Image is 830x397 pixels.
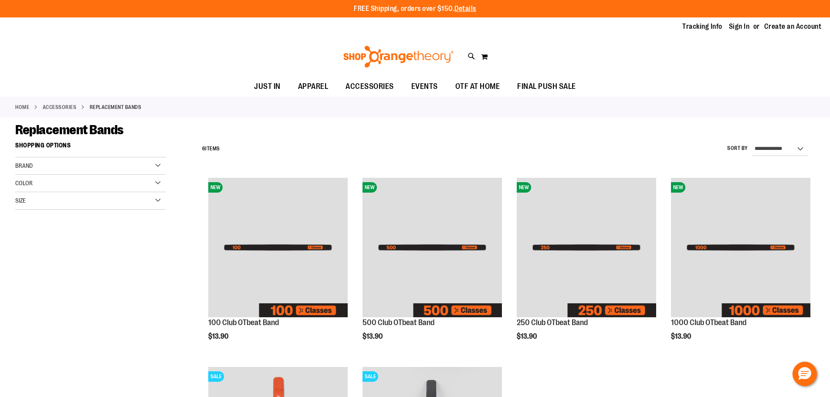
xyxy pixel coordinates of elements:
[245,77,289,97] a: JUST IN
[512,173,661,358] div: product
[793,362,817,386] button: Hello, have a question? Let’s chat.
[208,318,279,327] a: 100 Club OTbeat Band
[202,146,206,152] span: 6
[202,142,220,156] h2: Items
[517,333,538,340] span: $13.90
[362,318,434,327] a: 500 Club OTbeat Band
[362,178,502,317] img: Image of 500 Club OTbeat Band
[729,22,750,31] a: Sign In
[362,333,384,340] span: $13.90
[671,178,810,319] a: Image of 1000 Club OTbeat BandNEW
[298,77,329,96] span: APPAREL
[727,145,748,152] label: Sort By
[15,162,33,169] span: Brand
[362,371,378,382] span: SALE
[517,178,656,319] a: Image of 250 Club OTbeat BandNEW
[289,77,337,97] a: APPAREL
[15,180,33,187] span: Color
[346,77,394,96] span: ACCESSORIES
[411,77,438,96] span: EVENTS
[208,371,224,382] span: SALE
[15,138,166,157] strong: Shopping Options
[403,77,447,97] a: EVENTS
[204,173,352,358] div: product
[455,77,500,96] span: OTF AT HOME
[362,178,502,319] a: Image of 500 Club OTbeat BandNEW
[671,318,746,327] a: 1000 Club OTbeat Band
[15,103,29,111] a: Home
[671,182,685,193] span: NEW
[208,333,230,340] span: $13.90
[342,46,455,68] img: Shop Orangetheory
[358,173,506,358] div: product
[682,22,722,31] a: Tracking Info
[208,178,348,317] img: Image of 100 Club OTbeat Band
[517,182,531,193] span: NEW
[517,318,588,327] a: 250 Club OTbeat Band
[764,22,822,31] a: Create an Account
[15,122,124,137] span: Replacement Bands
[362,182,377,193] span: NEW
[208,178,348,319] a: Image of 100 Club OTbeat BandNEW
[517,178,656,317] img: Image of 250 Club OTbeat Band
[90,103,142,111] strong: Replacement Bands
[508,77,585,97] a: FINAL PUSH SALE
[671,333,692,340] span: $13.90
[15,197,26,204] span: Size
[208,182,223,193] span: NEW
[254,77,281,96] span: JUST IN
[667,173,815,358] div: product
[337,77,403,96] a: ACCESSORIES
[454,5,476,13] a: Details
[447,77,509,97] a: OTF AT HOME
[43,103,77,111] a: ACCESSORIES
[671,178,810,317] img: Image of 1000 Club OTbeat Band
[354,4,476,14] p: FREE Shipping, orders over $150.
[517,77,576,96] span: FINAL PUSH SALE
